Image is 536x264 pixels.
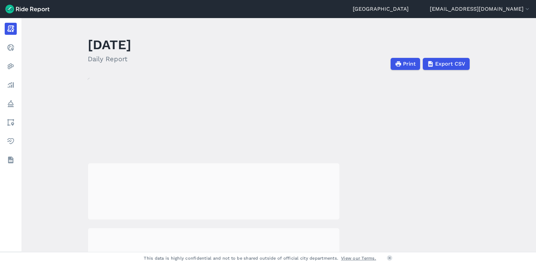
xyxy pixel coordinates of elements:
a: Analyze [5,79,17,91]
button: [EMAIL_ADDRESS][DOMAIN_NAME] [430,5,531,13]
h2: Daily Report [88,54,131,64]
a: Realtime [5,41,17,54]
a: Health [5,135,17,147]
div: loading [88,163,339,219]
span: Export CSV [435,60,465,68]
a: [GEOGRAPHIC_DATA] [353,5,409,13]
button: Export CSV [423,58,470,70]
a: Heatmaps [5,60,17,72]
a: Report [5,23,17,35]
span: Print [403,60,416,68]
a: Areas [5,116,17,128]
h1: [DATE] [88,35,131,54]
img: Ride Report [5,5,50,13]
button: Print [391,58,420,70]
a: Policy [5,98,17,110]
a: Datasets [5,154,17,166]
a: View our Terms. [341,255,376,261]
